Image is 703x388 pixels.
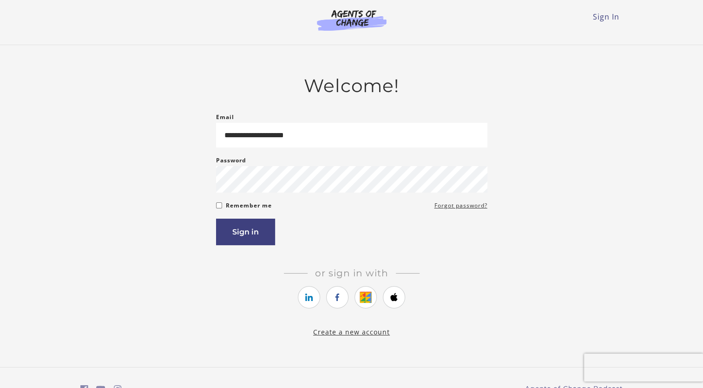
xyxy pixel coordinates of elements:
a: https://courses.thinkific.com/users/auth/apple?ss%5Breferral%5D=&ss%5Buser_return_to%5D=&ss%5Bvis... [383,286,405,308]
a: Forgot password? [434,200,487,211]
img: Agents of Change Logo [307,9,396,31]
a: https://courses.thinkific.com/users/auth/linkedin?ss%5Breferral%5D=&ss%5Buser_return_to%5D=&ss%5B... [298,286,320,308]
h2: Welcome! [216,75,487,97]
a: https://courses.thinkific.com/users/auth/facebook?ss%5Breferral%5D=&ss%5Buser_return_to%5D=&ss%5B... [326,286,348,308]
a: https://courses.thinkific.com/users/auth/google?ss%5Breferral%5D=&ss%5Buser_return_to%5D=&ss%5Bvi... [355,286,377,308]
label: Email [216,112,234,123]
span: Or sign in with [308,268,396,279]
button: Sign in [216,219,275,245]
a: Sign In [593,12,619,22]
a: Create a new account [313,328,390,336]
label: Remember me [226,200,272,211]
label: Password [216,155,246,166]
iframe: reCAPTCHA [584,354,703,381]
